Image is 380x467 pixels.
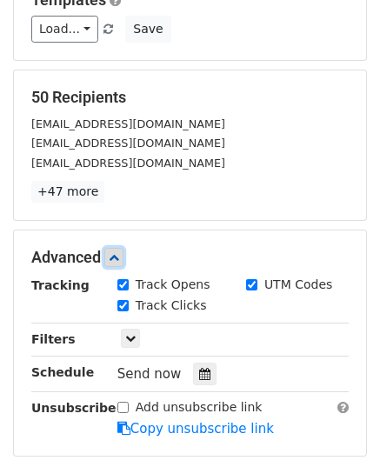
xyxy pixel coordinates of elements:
strong: Schedule [31,365,94,379]
strong: Tracking [31,278,90,292]
small: [EMAIL_ADDRESS][DOMAIN_NAME] [31,157,225,170]
h5: Advanced [31,248,349,267]
h5: 50 Recipients [31,88,349,107]
a: Copy unsubscribe link [117,421,274,437]
label: Add unsubscribe link [136,398,263,417]
iframe: Chat Widget [293,384,380,467]
label: Track Clicks [136,297,207,315]
label: UTM Codes [264,276,332,294]
span: Send now [117,366,182,382]
strong: Unsubscribe [31,401,117,415]
a: +47 more [31,181,104,203]
a: Load... [31,16,98,43]
small: [EMAIL_ADDRESS][DOMAIN_NAME] [31,117,225,130]
label: Track Opens [136,276,210,294]
strong: Filters [31,332,76,346]
small: [EMAIL_ADDRESS][DOMAIN_NAME] [31,137,225,150]
button: Save [125,16,170,43]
